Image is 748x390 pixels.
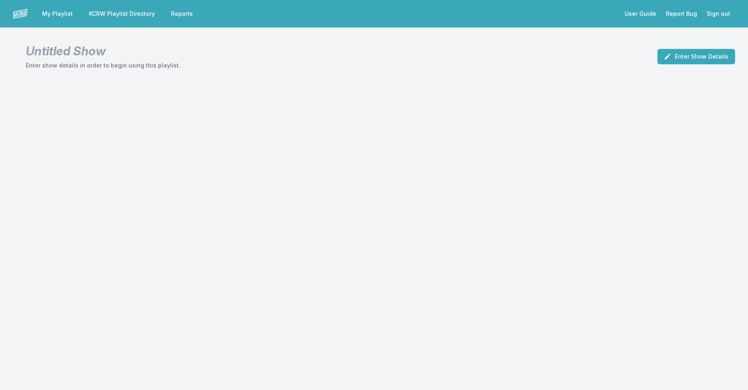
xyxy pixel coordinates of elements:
[620,6,661,21] a: User Guide
[702,6,735,21] button: Sign out
[26,44,180,58] h1: Untitled Show
[661,6,702,21] a: Report Bug
[37,6,78,21] a: My Playlist
[13,6,27,21] img: logo-white-87cec1fa9cbef997252546196dc51331.png
[657,49,735,64] button: Enter Show Details
[166,6,198,21] a: Reports
[84,6,160,21] a: KCRW Playlist Directory
[26,61,180,70] p: Enter show details in order to begin using this playlist.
